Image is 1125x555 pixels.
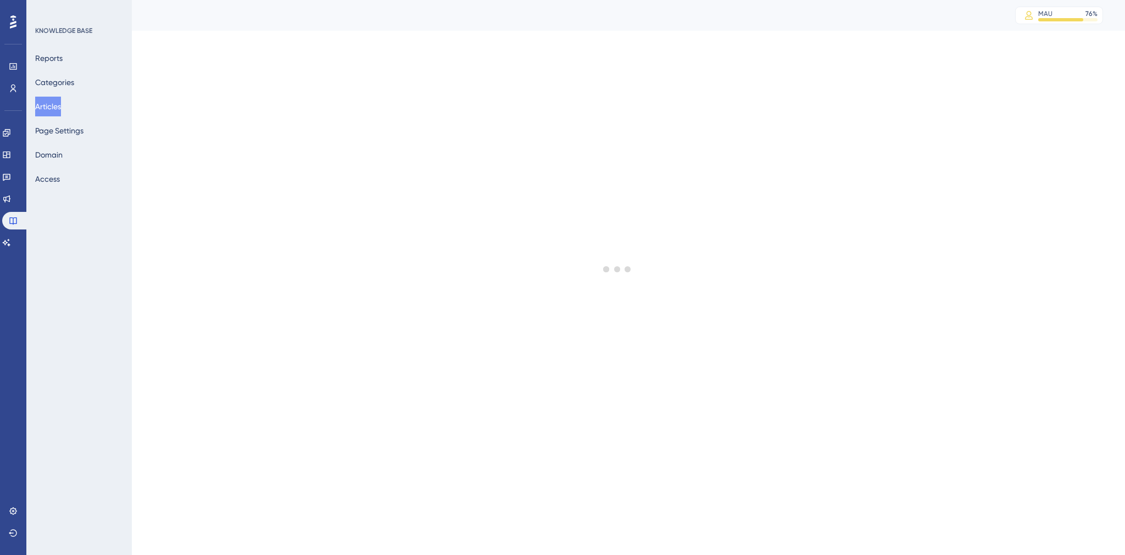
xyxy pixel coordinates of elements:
[35,72,74,92] button: Categories
[35,145,63,165] button: Domain
[35,48,63,68] button: Reports
[35,26,92,35] div: KNOWLEDGE BASE
[35,121,83,141] button: Page Settings
[1085,9,1098,18] div: 76 %
[1038,9,1052,18] div: MAU
[35,169,60,189] button: Access
[35,97,61,116] button: Articles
